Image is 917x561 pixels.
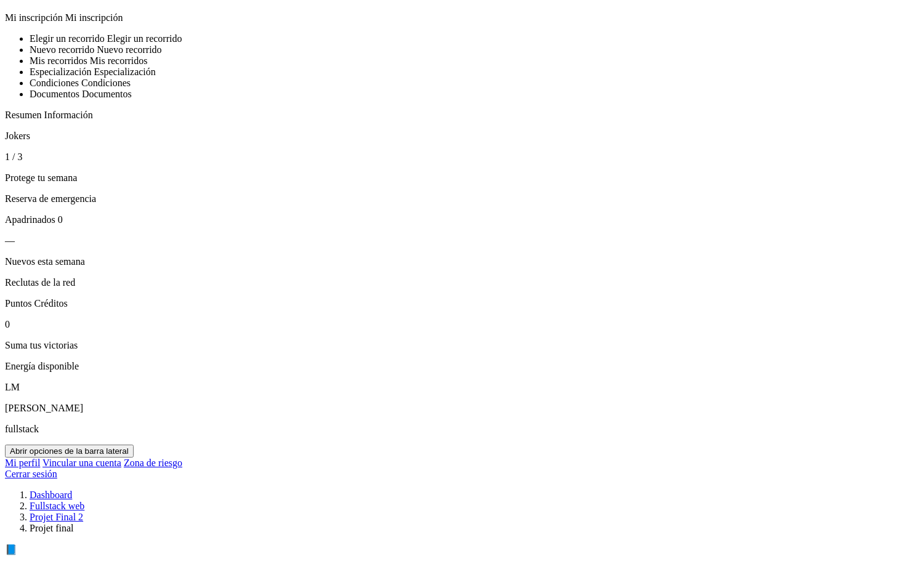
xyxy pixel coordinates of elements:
span: Documentos [30,89,79,99]
p: 0 [5,319,912,330]
span: Mis recorridos [90,55,148,66]
a: Fullstack web [30,501,84,511]
p: — [5,235,912,246]
p: Protege tu semana [5,172,912,184]
p: Suma tus victorias [5,340,912,351]
button: Abrir opciones de la barra lateral [5,445,134,458]
a: Projet Final 2 [30,512,83,522]
span: Condiciones [81,78,131,88]
span: Puntos [5,298,32,309]
span: Documentos Documentos [30,89,132,99]
span: 0 [58,214,63,225]
span: Mis recorridos [30,55,87,66]
p: 1 / 3 [5,151,912,163]
a: Vincular una cuenta [42,458,121,468]
p: Energía disponible [5,361,912,372]
span: Apadrinados [5,214,55,225]
a: Mi perfil [5,458,40,468]
span: Elegir un recorrido Elegir un recorrido [30,33,182,44]
p: Nuevos esta semana [5,256,912,267]
span: Elegir un recorrido [107,33,182,44]
span: Nuevo recorrido Nuevo recorrido [30,44,162,55]
span: Especialización [30,67,91,77]
span: LM [5,382,20,392]
p: fullstack [5,424,912,435]
span: Mis recorridos Mis recorridos [30,55,148,66]
p: Reclutas de la red [5,277,912,288]
span: 📘 [5,544,17,555]
span: Condiciones [30,78,79,88]
span: Nuevo recorrido [30,44,94,55]
a: Cerrar sesión [5,469,57,479]
span: Condiciones Condiciones [30,78,131,88]
p: [PERSON_NAME] [5,403,912,414]
span: Mi inscripción [65,12,123,23]
section: Aperçu rapide [5,110,912,372]
span: Créditos [34,298,68,309]
span: Mi inscripción [5,12,63,23]
a: Dashboard [30,490,72,500]
span: Abrir opciones de la barra lateral [10,446,129,456]
span: Especialización [94,67,155,77]
span: Elegir un recorrido [30,33,105,44]
a: Zona de riesgo [124,458,182,468]
span: Documentos [82,89,132,99]
span: Jokers [5,131,30,141]
li: Projet final [30,523,912,534]
span: Nuevo recorrido [97,44,161,55]
span: Información [44,110,93,120]
span: Resumen [5,110,42,120]
p: Reserva de emergencia [5,193,912,204]
span: Especialización Especialización [30,67,156,77]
